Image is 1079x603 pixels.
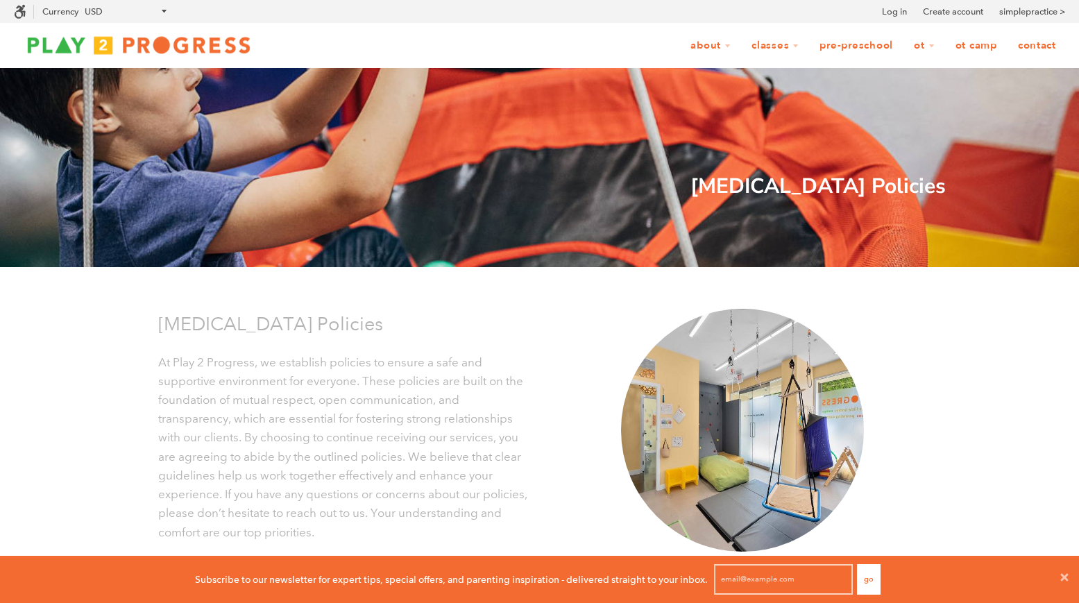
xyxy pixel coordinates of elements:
[158,353,529,542] p: At Play 2 Progress, we establish policies to ensure a safe and supportive environment for everyon...
[158,309,529,339] p: [MEDICAL_DATA] Policies
[999,5,1065,19] a: simplepractice >
[14,31,264,59] img: Play2Progress logo
[42,6,78,17] label: Currency
[946,33,1006,59] a: OT Camp
[1009,33,1065,59] a: Contact
[690,172,946,201] strong: [MEDICAL_DATA] Policies
[195,572,708,587] p: Subscribe to our newsletter for expert tips, special offers, and parenting inspiration - delivere...
[742,33,808,59] a: Classes
[923,5,983,19] a: Create account
[857,564,881,595] button: Go
[714,564,853,595] input: email@example.com
[882,5,907,19] a: Log in
[905,33,944,59] a: OT
[681,33,740,59] a: About
[810,33,902,59] a: Pre-Preschool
